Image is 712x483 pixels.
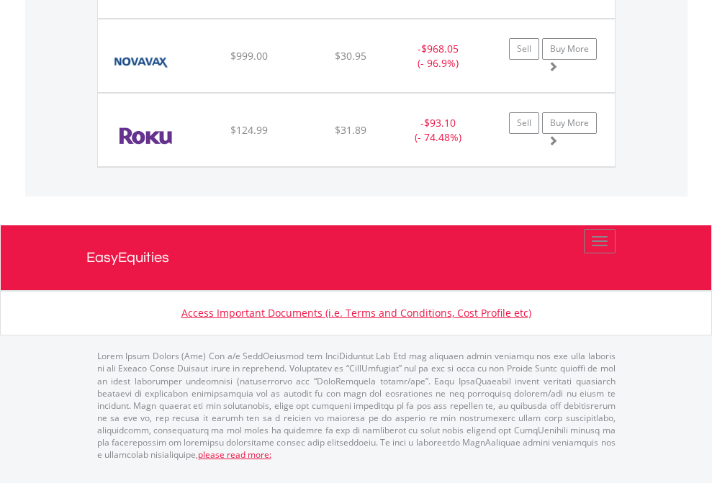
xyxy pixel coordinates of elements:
div: - (- 74.48%) [393,116,483,145]
img: EQU.US.ROKU.png [105,112,186,163]
p: Lorem Ipsum Dolors (Ame) Con a/e SeddOeiusmod tem InciDiduntut Lab Etd mag aliquaen admin veniamq... [97,350,616,461]
span: $968.05 [421,42,459,55]
span: $124.99 [230,123,268,137]
a: Buy More [542,112,597,134]
span: $31.89 [335,123,366,137]
a: Sell [509,112,539,134]
a: Access Important Documents (i.e. Terms and Conditions, Cost Profile etc) [181,306,531,320]
div: - (- 96.9%) [393,42,483,71]
a: please read more: [198,448,271,461]
span: $999.00 [230,49,268,63]
a: Buy More [542,38,597,60]
span: $30.95 [335,49,366,63]
a: EasyEquities [86,225,626,290]
img: EQU.US.NVAX.png [105,37,178,89]
span: $93.10 [424,116,456,130]
a: Sell [509,38,539,60]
